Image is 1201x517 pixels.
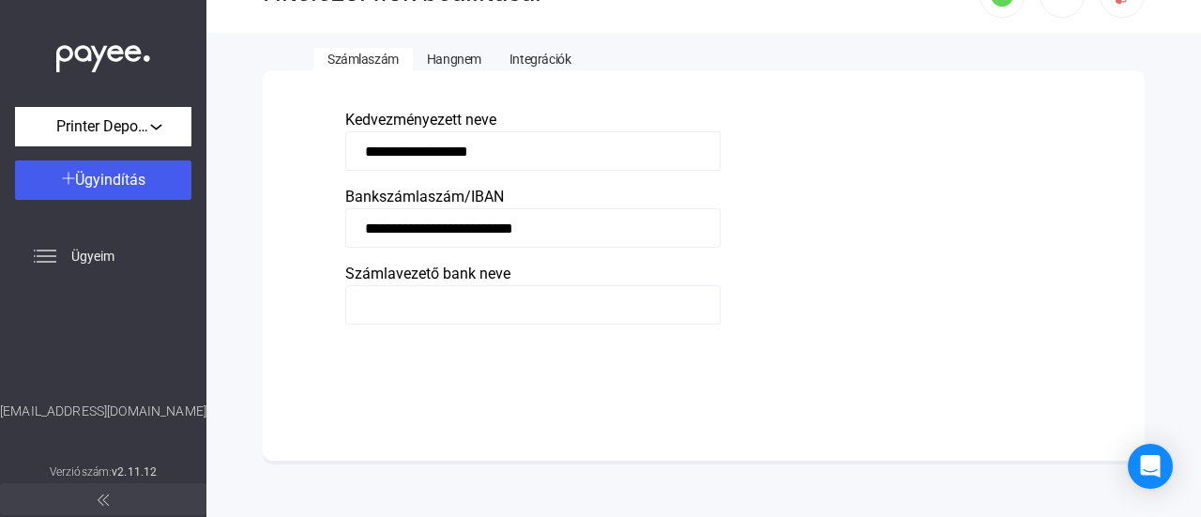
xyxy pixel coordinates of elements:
button: Integrációk [495,48,585,70]
span: Bankszámlaszám/IBAN [345,188,504,205]
strong: v2.11.12 [112,465,157,479]
span: Hangnem [427,52,481,67]
span: Ügyeim [71,245,114,267]
button: Számlaszám [313,48,413,70]
button: Printer Depot Kft. [15,107,191,146]
span: Kedvezményezett neve [345,111,496,129]
img: plus-white.svg [62,172,75,185]
span: Számlavezető bank neve [345,265,510,282]
button: Hangnem [413,48,495,70]
span: Integrációk [509,52,570,67]
img: white-payee-white-dot.svg [56,35,150,73]
div: Open Intercom Messenger [1128,444,1173,489]
img: list.svg [34,245,56,267]
span: Számlaszám [327,52,399,67]
img: arrow-double-left-grey.svg [98,494,109,506]
span: Ügyindítás [75,171,145,189]
span: Printer Depot Kft. [56,115,150,138]
button: Ügyindítás [15,160,191,200]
